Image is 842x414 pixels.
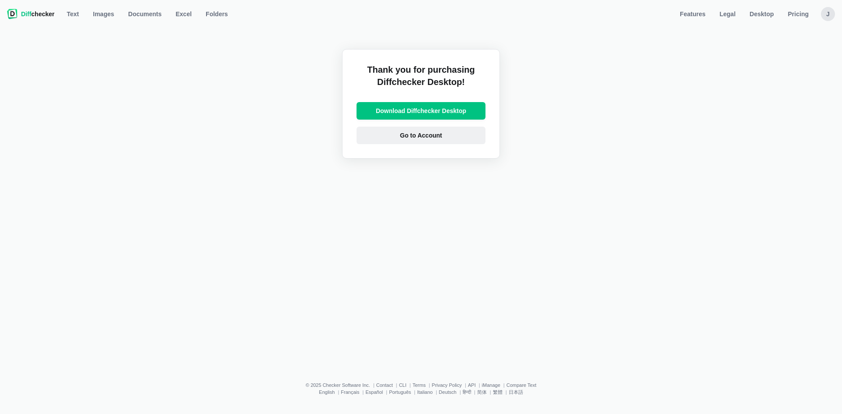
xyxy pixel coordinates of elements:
[432,382,462,388] a: Privacy Policy
[413,382,426,388] a: Terms
[88,7,119,21] a: Images
[374,106,468,115] span: Download Diffchecker Desktop
[341,389,359,395] a: Français
[123,7,167,21] a: Documents
[7,7,54,21] a: Diffchecker
[821,7,835,21] button: J
[398,131,444,140] span: Go to Account
[468,382,476,388] a: API
[357,127,485,144] a: Go to Account
[357,64,485,95] h2: Thank you for purchasing Diffchecker Desktop!
[61,7,84,21] a: Text
[174,10,194,18] span: Excel
[783,7,814,21] a: Pricing
[744,7,779,21] a: Desktop
[748,10,775,18] span: Desktop
[714,7,741,21] a: Legal
[389,389,411,395] a: Português
[91,10,116,18] span: Images
[365,389,383,395] a: Español
[65,10,81,18] span: Text
[509,389,523,395] a: 日本語
[417,389,432,395] a: Italiano
[482,382,500,388] a: iManage
[306,382,376,388] li: © 2025 Checker Software Inc.
[439,389,457,395] a: Deutsch
[786,10,810,18] span: Pricing
[678,10,707,18] span: Features
[507,382,536,388] a: Compare Text
[171,7,197,21] a: Excel
[200,7,233,21] button: Folders
[718,10,738,18] span: Legal
[493,389,503,395] a: 繁體
[7,9,18,19] img: Diffchecker logo
[357,102,485,120] a: Download Diffchecker Desktop
[477,389,487,395] a: 简体
[376,382,393,388] a: Contact
[21,10,54,18] span: checker
[126,10,163,18] span: Documents
[204,10,230,18] span: Folders
[674,7,710,21] a: Features
[399,382,407,388] a: CLI
[463,389,471,395] a: हिन्दी
[21,11,31,18] span: Diff
[319,389,335,395] a: English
